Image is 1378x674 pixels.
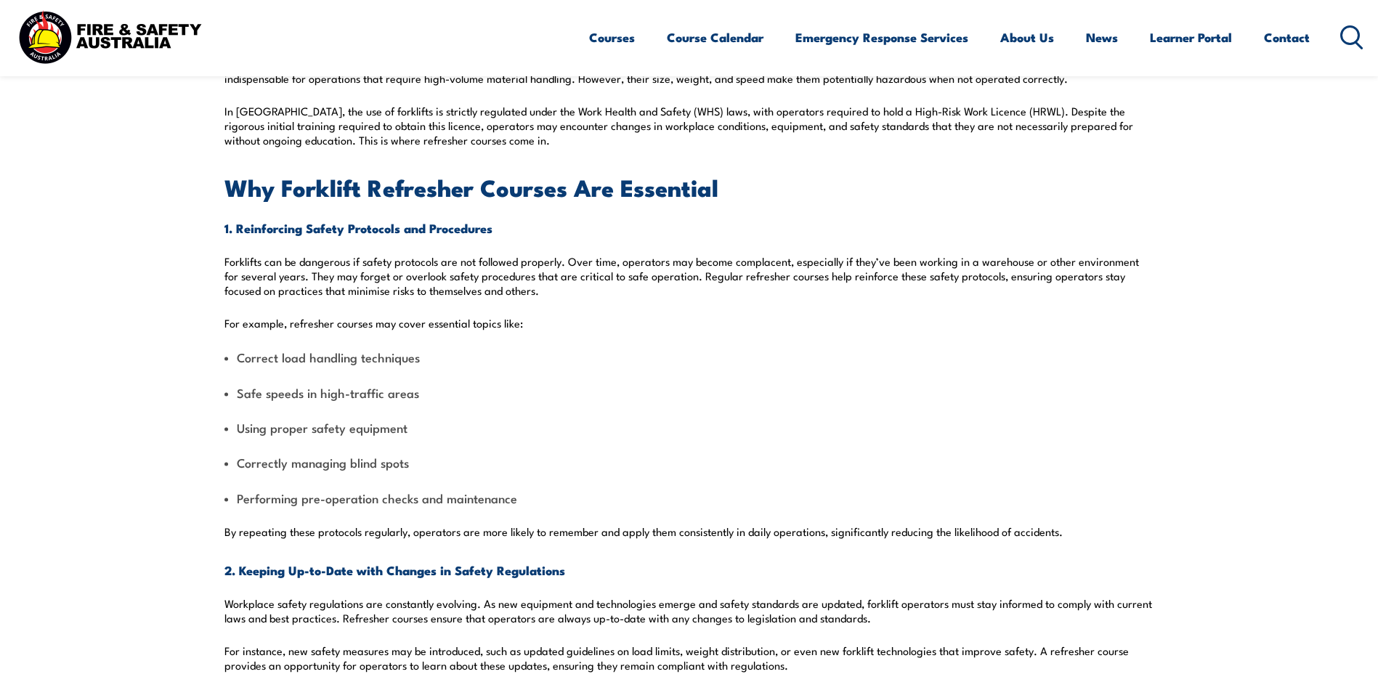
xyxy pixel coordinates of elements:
[667,18,763,57] a: Course Calendar
[1000,18,1054,57] a: About Us
[224,168,718,205] strong: Why Forklift Refresher Courses Are Essential
[224,454,1154,471] li: Correctly managing blind spots
[589,18,635,57] a: Courses
[795,18,968,57] a: Emergency Response Services
[1264,18,1310,57] a: Contact
[224,219,493,237] strong: 1. Reinforcing Safety Protocols and Procedures
[224,316,1154,330] p: For example, refresher courses may cover essential topics like:
[1150,18,1232,57] a: Learner Portal
[224,643,1154,673] p: For instance, new safety measures may be introduced, such as updated guidelines on load limits, w...
[224,561,565,580] strong: 2. Keeping Up-to-Date with Changes in Safety Regulations
[224,349,1154,365] li: Correct load handling techniques
[224,254,1154,298] p: Forklifts can be dangerous if safety protocols are not followed properly. Over time, operators ma...
[224,490,1154,506] li: Performing pre-operation checks and maintenance
[224,419,1154,436] li: Using proper safety equipment
[224,384,1154,401] li: Safe speeds in high-traffic areas
[224,524,1154,539] p: By repeating these protocols regularly, operators are more likely to remember and apply them cons...
[224,596,1154,625] p: Workplace safety regulations are constantly evolving. As new equipment and technologies emerge an...
[1086,18,1118,57] a: News
[224,104,1154,147] p: In [GEOGRAPHIC_DATA], the use of forklifts is strictly regulated under the Work Health and Safety...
